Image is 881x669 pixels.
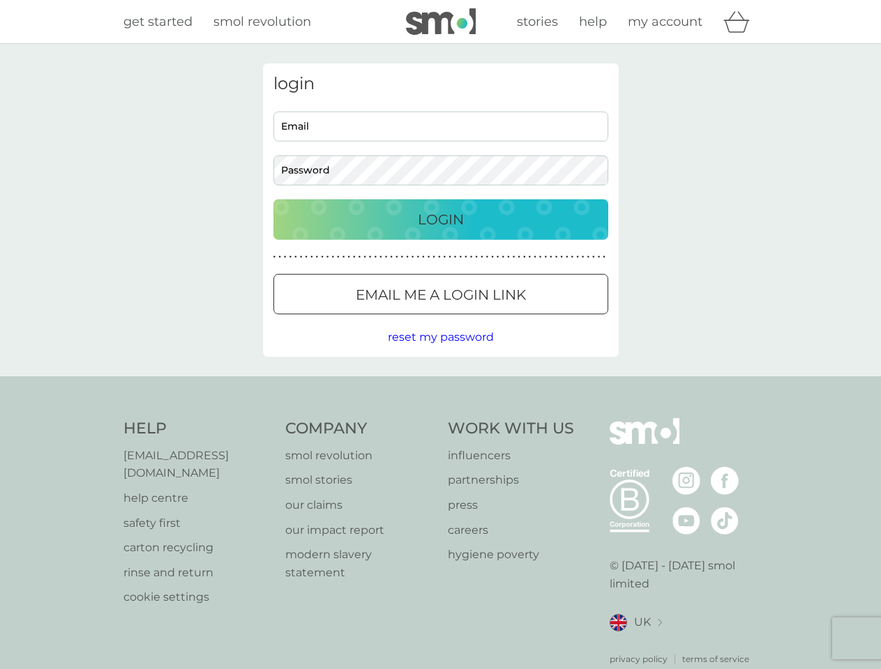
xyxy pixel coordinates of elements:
[347,254,350,261] p: ●
[123,14,193,29] span: get started
[448,521,574,539] a: careers
[544,254,547,261] p: ●
[534,254,536,261] p: ●
[396,254,398,261] p: ●
[310,254,313,261] p: ●
[123,588,272,606] a: cookie settings
[723,8,758,36] div: basket
[682,652,749,666] a: terms of service
[123,447,272,482] p: [EMAIL_ADDRESS][DOMAIN_NAME]
[213,12,311,32] a: smol revolution
[539,254,542,261] p: ●
[579,14,607,29] span: help
[289,254,292,261] p: ●
[278,254,281,261] p: ●
[337,254,340,261] p: ●
[582,254,585,261] p: ●
[711,507,739,535] img: visit the smol Tiktok page
[454,254,457,261] p: ●
[285,471,434,489] a: smol stories
[285,496,434,514] a: our claims
[448,546,574,564] a: hygiene poverty
[672,507,700,535] img: visit the smol Youtube page
[610,557,758,592] p: © [DATE] - [DATE] smol limited
[470,254,473,261] p: ●
[388,328,494,346] button: reset my password
[363,254,366,261] p: ●
[518,254,520,261] p: ●
[587,254,589,261] p: ●
[486,254,489,261] p: ●
[448,447,574,465] a: influencers
[507,254,510,261] p: ●
[438,254,441,261] p: ●
[610,418,679,466] img: smol
[213,14,311,29] span: smol revolution
[123,418,272,440] h4: Help
[560,254,563,261] p: ●
[579,12,607,32] a: help
[285,521,434,539] a: our impact report
[555,254,558,261] p: ●
[300,254,303,261] p: ●
[305,254,308,261] p: ●
[123,564,272,582] a: rinse and return
[379,254,382,261] p: ●
[658,619,662,626] img: select a new location
[385,254,388,261] p: ●
[273,74,608,94] h3: login
[517,14,558,29] span: stories
[576,254,579,261] p: ●
[273,199,608,240] button: Login
[517,12,558,32] a: stories
[459,254,462,261] p: ●
[369,254,372,261] p: ●
[634,613,651,631] span: UK
[711,467,739,495] img: visit the smol Facebook page
[448,496,574,514] a: press
[523,254,526,261] p: ●
[273,254,276,261] p: ●
[513,254,515,261] p: ●
[123,539,272,557] p: carton recycling
[326,254,329,261] p: ●
[123,489,272,507] a: help centre
[416,254,419,261] p: ●
[390,254,393,261] p: ●
[123,514,272,532] a: safety first
[598,254,601,261] p: ●
[502,254,504,261] p: ●
[592,254,595,261] p: ●
[123,12,193,32] a: get started
[406,8,476,35] img: smol
[284,254,287,261] p: ●
[412,254,414,261] p: ●
[359,254,361,261] p: ●
[628,12,702,32] a: my account
[342,254,345,261] p: ●
[331,254,334,261] p: ●
[406,254,409,261] p: ●
[610,652,668,666] a: privacy policy
[294,254,297,261] p: ●
[444,254,446,261] p: ●
[418,208,464,231] p: Login
[448,418,574,440] h4: Work With Us
[571,254,574,261] p: ●
[316,254,319,261] p: ●
[428,254,430,261] p: ●
[497,254,499,261] p: ●
[610,614,627,631] img: UK flag
[285,447,434,465] a: smol revolution
[603,254,605,261] p: ●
